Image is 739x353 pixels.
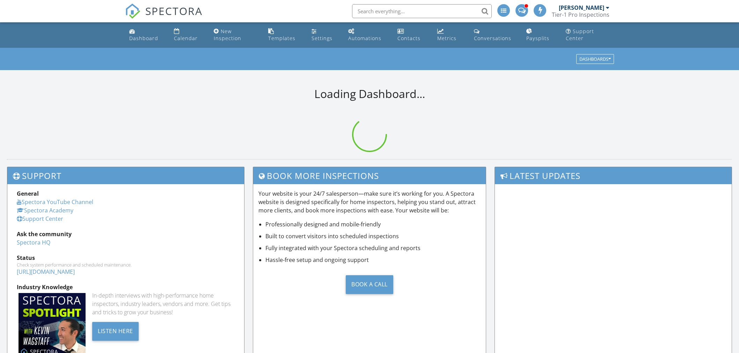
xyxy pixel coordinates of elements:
div: Conversations [474,35,511,42]
a: Contacts [395,25,429,45]
strong: General [17,190,39,197]
a: Calendar [171,25,205,45]
a: Dashboard [126,25,166,45]
h3: Support [7,167,244,184]
p: Your website is your 24/7 salesperson—make sure it’s working for you. A Spectora website is desig... [258,189,481,215]
div: Tier-1 Pro Inspections [552,11,609,18]
a: Spectora Academy [17,206,73,214]
a: SPECTORA [125,9,203,24]
a: Listen Here [92,327,139,335]
div: Status [17,254,235,262]
div: Check system performance and scheduled maintenance. [17,262,235,268]
img: The Best Home Inspection Software - Spectora [125,3,140,19]
div: New Inspection [214,28,241,42]
h3: Latest Updates [495,167,732,184]
span: SPECTORA [145,3,203,18]
div: Paysplits [526,35,549,42]
a: Settings [309,25,340,45]
div: Dashboard [129,35,158,42]
li: Professionally designed and mobile-friendly [265,220,481,228]
a: [URL][DOMAIN_NAME] [17,268,75,276]
div: Metrics [437,35,456,42]
a: Templates [265,25,303,45]
div: Ask the community [17,230,235,238]
li: Fully integrated with your Spectora scheduling and reports [265,244,481,252]
div: Dashboards [579,57,611,62]
div: [PERSON_NAME] [559,4,604,11]
a: Paysplits [524,25,557,45]
div: Calendar [174,35,198,42]
li: Built to convert visitors into scheduled inspections [265,232,481,240]
div: Templates [268,35,295,42]
div: Book a Call [346,275,393,294]
a: Spectora HQ [17,239,50,246]
div: Listen Here [92,322,139,341]
div: Support Center [566,28,594,42]
li: Hassle-free setup and ongoing support [265,256,481,264]
div: In-depth interviews with high-performance home inspectors, industry leaders, vendors and more. Ge... [92,291,235,316]
a: Conversations [471,25,518,45]
a: Spectora YouTube Channel [17,198,93,206]
a: Support Center [17,215,63,223]
a: New Inspection [211,25,260,45]
div: Contacts [397,35,420,42]
a: Support Center [563,25,613,45]
h3: Book More Inspections [253,167,486,184]
a: Automations (Advanced) [345,25,389,45]
div: Settings [312,35,332,42]
a: Metrics [434,25,465,45]
div: Automations [348,35,381,42]
a: Book a Call [258,270,481,299]
input: Search everything... [352,4,492,18]
div: Industry Knowledge [17,283,235,291]
button: Dashboards [576,54,614,64]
